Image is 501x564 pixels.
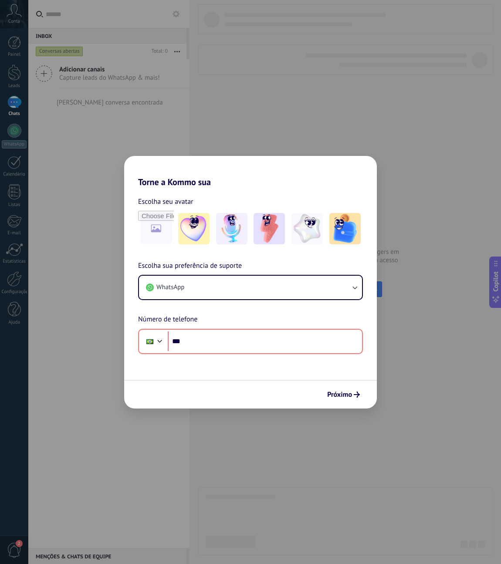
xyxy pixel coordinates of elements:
button: Próximo [323,387,364,402]
img: -4.jpeg [291,213,323,244]
span: Próximo [327,392,352,398]
img: -5.jpeg [329,213,361,244]
img: -1.jpeg [178,213,210,244]
div: Brazil: + 55 [142,332,158,351]
h2: Torne a Kommo sua [124,156,377,187]
span: Número de telefone [138,314,197,325]
span: Escolha seu avatar [138,196,193,207]
img: -3.jpeg [254,213,285,244]
button: WhatsApp [139,276,362,299]
span: WhatsApp [156,283,184,292]
span: Escolha sua preferência de suporte [138,260,242,272]
img: -2.jpeg [216,213,247,244]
